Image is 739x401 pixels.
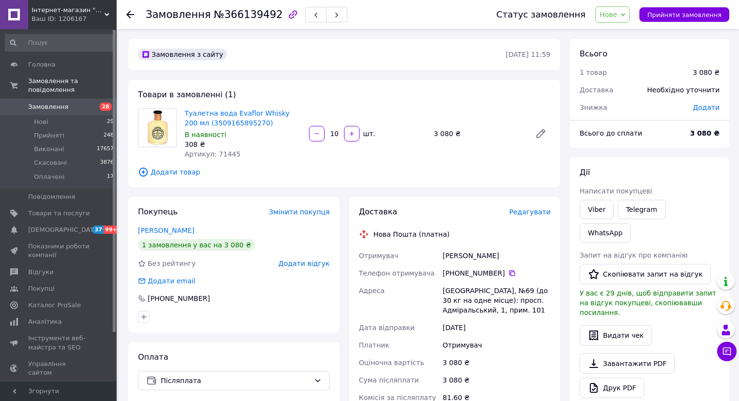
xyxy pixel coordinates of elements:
button: Скопіювати запит на відгук [580,264,711,284]
div: 308 ₴ [185,139,301,149]
span: Оплата [138,352,168,362]
span: У вас є 29 днів, щоб відправити запит на відгук покупцеві, скопіювавши посилання. [580,289,716,316]
span: Додати [693,104,720,111]
div: Необхідно уточнити [641,79,725,101]
div: 3 080 ₴ [693,68,720,77]
div: Додати email [147,276,196,286]
span: 248 [103,131,114,140]
span: Дії [580,168,590,177]
span: 37 [92,226,103,234]
a: Telegram [618,200,665,219]
span: Нове [600,11,617,18]
span: Оплачені [34,173,65,181]
span: Платник [359,341,390,349]
div: 3 080 ₴ [441,371,552,389]
span: Телефон отримувача [359,269,435,277]
span: 3876 [100,158,114,167]
div: 3 080 ₴ [430,127,527,140]
span: Змінити покупця [269,208,330,216]
div: 1 замовлення у вас на 3 080 ₴ [138,239,255,251]
span: 29 [107,118,114,126]
span: [DEMOGRAPHIC_DATA] [28,226,100,234]
a: Редагувати [531,124,550,143]
span: Інтернет-магазин "E-mag" [32,6,104,15]
b: 3 080 ₴ [690,129,720,137]
input: Пошук [5,34,115,52]
div: Додати email [137,276,196,286]
div: [PERSON_NAME] [441,247,552,264]
span: 1 товар [580,69,607,76]
span: Покупець [138,207,178,216]
div: Отримувач [441,336,552,354]
span: Додати товар [138,167,550,177]
span: Товари в замовленні (1) [138,90,236,99]
span: Повідомлення [28,192,75,201]
span: 17657 [97,145,114,154]
span: В наявності [185,131,226,139]
div: шт. [361,129,376,139]
div: Замовлення з сайту [138,49,227,60]
div: [PHONE_NUMBER] [147,294,211,303]
span: Управління сайтом [28,360,90,377]
a: Друк PDF [580,378,644,398]
span: Написати покупцеві [580,187,652,195]
a: Завантажити PDF [580,353,675,374]
button: Видати чек [580,325,652,346]
span: Виконані [34,145,64,154]
button: Чат з покупцем [717,342,737,361]
span: Товари та послуги [28,209,90,218]
div: Нова Пошта (платна) [371,229,452,239]
span: №366139492 [214,9,283,20]
span: Адреса [359,287,385,295]
time: [DATE] 11:59 [506,51,550,58]
span: Нові [34,118,48,126]
span: Всього до сплати [580,129,642,137]
img: Туалетна вода Evaflor Whisky 200 мл (3509165895270) [141,109,174,147]
span: 17 [107,173,114,181]
div: Ваш ID: 1206167 [32,15,117,23]
span: Редагувати [509,208,550,216]
div: 3 080 ₴ [441,354,552,371]
span: Прийняти замовлення [647,11,722,18]
span: Без рейтингу [148,260,196,267]
span: Прийняті [34,131,64,140]
div: [GEOGRAPHIC_DATA], №69 (до 30 кг на одне місце): просп. Адміральський, 1, прим. 101 [441,282,552,319]
span: Показники роботи компанії [28,242,90,260]
span: Відгуки [28,268,53,277]
span: Післяплата [161,375,310,386]
div: [PHONE_NUMBER] [443,268,550,278]
span: Доставка [359,207,397,216]
span: 99+ [103,226,120,234]
span: Скасовані [34,158,67,167]
a: Viber [580,200,614,219]
span: Покупці [28,284,54,293]
span: Інструменти веб-майстра та SEO [28,334,90,351]
span: Замовлення [28,103,69,111]
span: Каталог ProSale [28,301,81,310]
span: Знижка [580,104,607,111]
a: Туалетна вода Evaflor Whisky 200 мл (3509165895270) [185,109,290,127]
span: Дата відправки [359,324,415,331]
span: Головна [28,60,55,69]
span: Отримувач [359,252,398,260]
span: Додати відгук [278,260,329,267]
span: Артикул: 71445 [185,150,241,158]
div: Повернутися назад [126,10,134,19]
a: [PERSON_NAME] [138,227,194,234]
button: Прийняти замовлення [639,7,729,22]
span: Запит на відгук про компанію [580,251,687,259]
span: Сума післяплати [359,376,419,384]
span: Аналітика [28,317,62,326]
span: Замовлення та повідомлення [28,77,117,94]
a: WhatsApp [580,223,631,243]
div: [DATE] [441,319,552,336]
span: Оціночна вартість [359,359,424,366]
span: 28 [100,103,112,111]
span: Доставка [580,86,613,94]
span: Замовлення [146,9,211,20]
span: Всього [580,49,607,58]
div: Статус замовлення [497,10,586,19]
